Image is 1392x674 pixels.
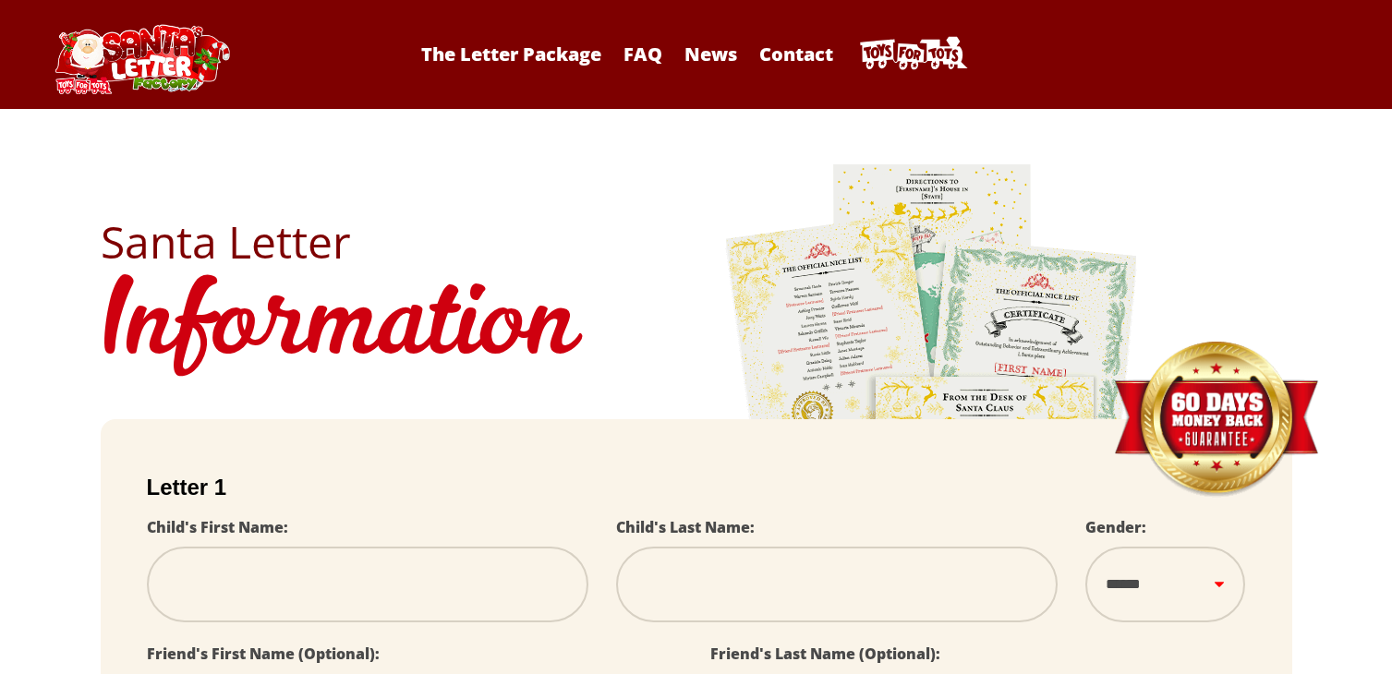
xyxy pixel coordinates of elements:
h1: Information [101,264,1292,391]
label: Friend's First Name (Optional): [147,644,380,664]
a: News [675,42,746,66]
img: Santa Letter Logo [49,24,234,94]
h2: Santa Letter [101,220,1292,264]
label: Child's First Name: [147,517,288,537]
label: Child's Last Name: [616,517,755,537]
label: Gender: [1085,517,1146,537]
img: Money Back Guarantee [1112,341,1320,499]
h2: Letter 1 [147,475,1246,500]
label: Friend's Last Name (Optional): [710,644,940,664]
a: Contact [750,42,842,66]
a: FAQ [614,42,672,66]
a: The Letter Package [412,42,611,66]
